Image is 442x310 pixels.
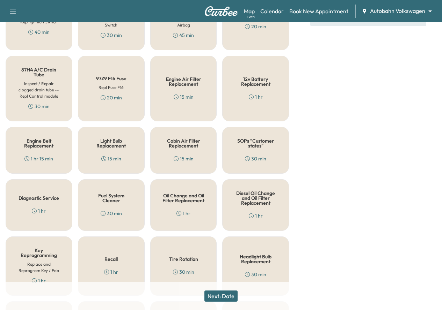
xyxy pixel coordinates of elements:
[89,138,133,148] h5: Light Bulb Replacement
[249,93,263,100] div: 1 hr
[245,155,266,162] div: 30 min
[173,269,194,275] div: 30 min
[234,138,277,148] h5: SOPs "Customer states"
[234,191,277,205] h5: Diesel Oil Change and Oil Filter Replacement
[245,23,266,30] div: 20 min
[204,6,238,16] img: Curbee Logo
[32,207,46,214] div: 1 hr
[17,67,61,77] h5: 87H4 A/C Drain Tube
[101,32,122,39] div: 30 min
[17,138,61,148] h5: Engine Belt Replacement
[101,210,122,217] div: 30 min
[234,77,277,86] h5: 12v Battery Replacement
[249,212,263,219] div: 1 hr
[17,248,61,258] h5: Key Reprogramming
[104,269,118,275] div: 1 hr
[96,76,126,81] h5: 97Z9 F16 Fuse
[28,103,50,110] div: 30 min
[162,77,205,86] h5: Engine Air Filter Replacement
[174,93,194,100] div: 15 min
[169,257,198,262] h5: Tire Rotation
[89,193,133,203] h5: Fuel System Cleaner
[162,138,205,148] h5: Cabin Air Filter Replacement
[247,14,255,20] div: Beta
[244,7,255,15] a: MapBeta
[101,94,122,101] div: 20 min
[28,29,50,36] div: 40 min
[24,155,53,162] div: 1 hr 15 min
[104,257,118,262] h5: Recall
[162,193,205,203] h5: Oil Change and Oil Filter Replacement
[19,196,59,201] h5: Diagnostic Service
[370,7,425,15] span: Autobahn Volkswagen
[17,261,61,274] h6: Replace and Reprogram Key / Fob
[289,7,348,15] a: Book New Appointment
[245,271,266,278] div: 30 min
[174,155,194,162] div: 15 min
[204,290,238,302] button: Next: Date
[173,32,194,39] div: 45 min
[32,277,46,284] div: 1 hr
[234,254,277,264] h5: Headlight Bulb Replacement
[17,81,61,99] h6: Inspect / Repair clogged drain tube -- Repl Control module
[260,7,284,15] a: Calendar
[176,210,190,217] div: 1 hr
[99,84,124,91] h6: Repl Fuse F16
[101,155,121,162] div: 15 min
